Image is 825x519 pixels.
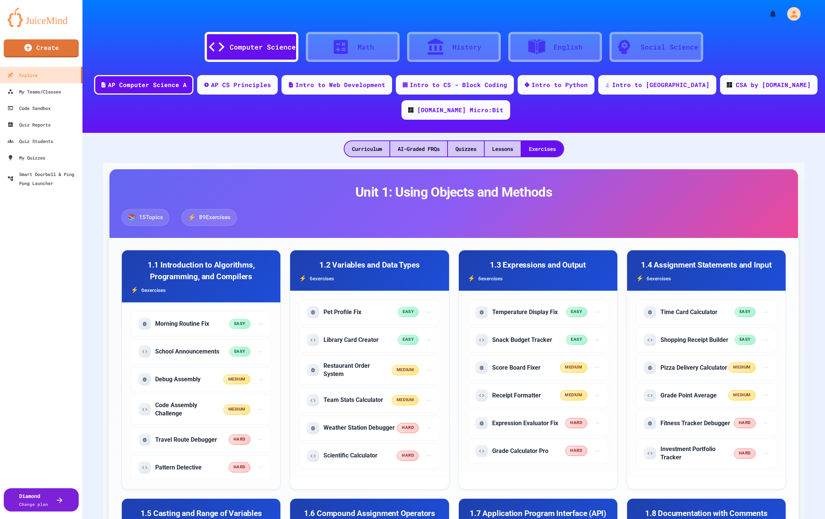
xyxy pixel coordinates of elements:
div: Code Sandbox [7,104,51,113]
span: hard [397,423,419,433]
span: → [256,462,264,473]
span: medium [392,395,419,405]
div: Start exercise: Temperature Display Fix (easy difficulty, fix problem) [468,300,608,325]
span: → [256,346,264,357]
span: easy [735,335,756,345]
div: Lessons [485,141,521,156]
span: medium [560,363,587,373]
div: English [554,42,582,52]
a: DiamondChange plan [4,488,79,511]
h5: Snack Budget Tracker [492,336,552,344]
span: → [425,365,432,376]
div: Start exercise: Investment Portfolio Tracker (hard difficulty, code problem) [636,439,777,468]
h5: Pizza Delivery Calculator [660,364,727,372]
div: Smart Doorbell & Ping Pong Launcher [7,170,79,188]
span: → [425,450,432,461]
h5: Grade Calculator Pro [492,447,548,455]
span: → [762,362,769,373]
span: 15 Topics [139,213,163,222]
h5: School Announcements [155,348,219,356]
span: → [425,334,432,345]
span: hard [229,435,250,445]
div: Quiz Reports [7,120,51,129]
span: easy [566,335,587,345]
div: Start exercise: Pizza Delivery Calculator (medium difficulty, fix problem) [636,355,777,380]
span: Change plan [19,501,48,507]
div: Start exercise: Grade Point Average (medium difficulty, code problem) [636,383,777,408]
div: Start exercise: Morning Routine Fix (easy difficulty, fix problem) [131,311,271,336]
span: → [425,395,432,406]
span: → [762,418,769,429]
span: → [762,334,769,345]
div: Math [358,42,374,52]
span: medium [223,405,250,415]
div: My Notifications [755,8,779,20]
div: AP Computer Science A [108,80,187,89]
div: Quiz Students [7,137,53,146]
span: → [256,434,264,445]
span: medium [560,390,587,400]
span: → [256,404,264,415]
div: Start exercise: Snack Budget Tracker (easy difficulty, code problem) [468,328,608,352]
h5: Pattern Detective [155,463,202,472]
div: Start exercise: Fitness Tracker Debugger (hard difficulty, fix problem) [636,411,777,436]
div: Explore [7,71,37,80]
h5: Code Assembly Challenge [155,401,223,418]
div: Start exercise: Restaurant Order System (medium difficulty, fix problem) [299,355,440,385]
h3: 1.2 Variables and Data Types [299,259,440,271]
div: 6 exercise s [636,274,777,283]
div: Start exercise: Debug Assembly (medium difficulty, fix problem) [131,367,271,392]
h5: Receipt Formatter [492,391,541,400]
div: Start exercise: Code Assembly Challenge (medium difficulty, code problem) [131,395,271,424]
div: 6 exercise s [299,274,440,283]
div: Intro to [GEOGRAPHIC_DATA] [612,80,710,89]
img: CODE_logo_RGB.png [727,82,732,87]
span: medium [223,375,250,385]
span: → [593,445,600,456]
h3: 1.1 Introduction to Algorithms, Programming, and Compilers [131,259,271,283]
span: medium [728,363,755,373]
span: hard [565,446,587,456]
span: → [256,374,264,385]
span: easy [566,307,587,317]
h5: Travel Route Debugger [155,436,217,444]
span: → [256,319,264,329]
h5: Expression Evaluator Fix [492,419,558,427]
span: easy [398,307,419,317]
div: Start exercise: Pet Profile Fix (easy difficulty, fix problem) [299,300,440,325]
div: My Teams/Classes [7,87,61,96]
iframe: chat widget [763,456,818,488]
span: hard [229,462,250,472]
div: Start exercise: Library Card Creator (easy difficulty, code problem) [299,328,440,352]
h5: Grade Point Average [660,391,717,400]
span: → [593,390,600,401]
div: Start exercise: Grade Calculator Pro (hard difficulty, code problem) [468,439,608,463]
h5: Scientific Calculator [323,451,377,460]
h5: Temperature Display Fix [492,308,558,316]
div: 6 exercise s [131,286,271,295]
span: 89 Exercises [199,213,231,222]
div: Intro to CS - Block Coding [410,80,507,89]
div: Start exercise: Team Stats Calculator (medium difficulty, code problem) [299,388,440,413]
div: History [452,42,481,52]
h5: Investment Portfolio Tracker [660,445,734,462]
span: hard [565,418,587,428]
div: My Quizzes [7,153,45,162]
h2: Unit 1: Using Objects and Methods [121,184,786,200]
span: → [593,418,600,429]
span: hard [397,451,419,461]
div: Social Science [641,42,698,52]
span: → [762,448,769,459]
div: Start exercise: Score Board Fixer (medium difficulty, fix problem) [468,355,608,380]
iframe: chat widget [794,489,818,511]
div: Start exercise: Scientific Calculator (hard difficulty, code problem) [299,444,440,468]
div: Intro to Python [532,80,588,89]
div: Start exercise: Weather Station Debugger (hard difficulty, fix problem) [299,416,440,441]
div: Start exercise: Receipt Formatter (medium difficulty, code problem) [468,383,608,408]
h5: Restaurant Order System [323,362,392,379]
h5: Fitness Tracker Debugger [660,419,730,427]
span: 📚 [128,212,136,222]
div: Start exercise: Expression Evaluator Fix (hard difficulty, fix problem) [468,411,608,436]
div: AP CS Principles [211,80,271,89]
h5: Morning Routine Fix [155,320,209,328]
